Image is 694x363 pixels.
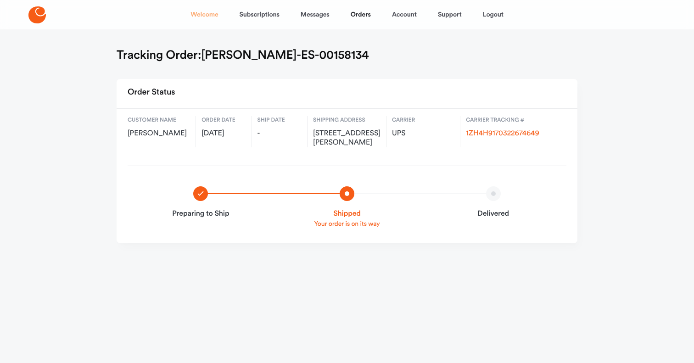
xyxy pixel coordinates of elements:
[240,4,280,26] a: Subscriptions
[257,129,302,138] span: -
[313,129,381,147] span: [STREET_ADDRESS][PERSON_NAME]
[285,208,409,219] strong: Shipped
[392,129,454,138] span: UPS
[313,116,381,124] span: Shipping address
[301,4,330,26] a: Messages
[128,129,190,138] span: [PERSON_NAME]
[201,116,246,124] span: Order date
[128,84,175,101] h2: Order Status
[466,130,539,137] a: 1ZH4H9170322674649
[190,4,218,26] a: Welcome
[483,4,504,26] a: Logout
[431,208,555,219] strong: Delivered
[466,116,561,124] span: Carrier Tracking #
[351,4,371,26] a: Orders
[257,116,302,124] span: Ship date
[392,4,417,26] a: Account
[392,116,454,124] span: Carrier
[285,219,409,229] p: Your order is on its way
[128,116,190,124] span: Customer name
[117,48,369,62] h1: Tracking Order: [PERSON_NAME]-ES-00158134
[438,4,462,26] a: Support
[139,208,263,219] strong: Preparing to Ship
[201,129,246,138] span: [DATE]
